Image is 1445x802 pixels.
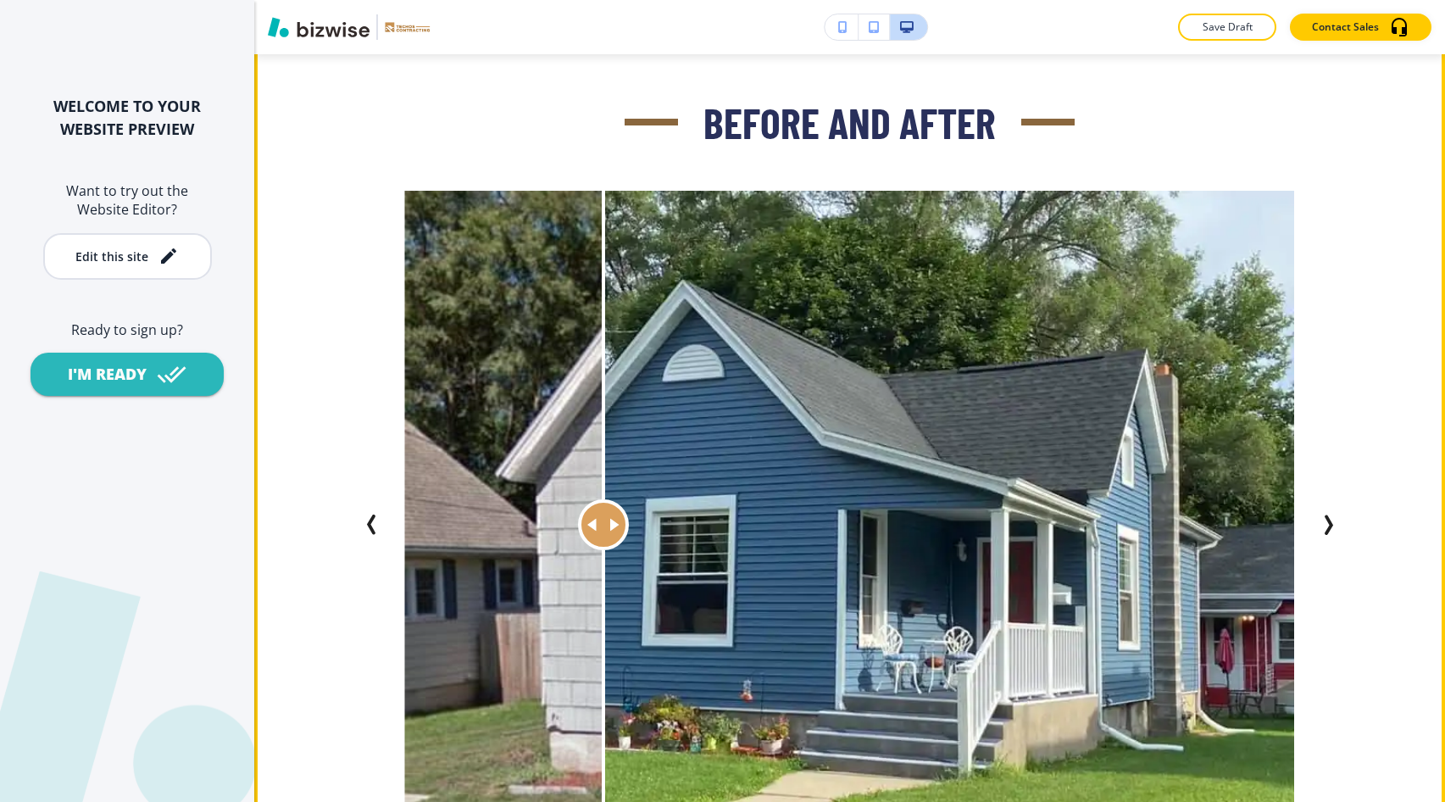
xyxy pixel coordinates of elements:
div: I'M READY [68,364,147,385]
button: Previous Slide [355,508,389,542]
button: Save Draft [1178,14,1276,41]
p: Contact Sales [1312,19,1379,35]
h2: WELCOME TO YOUR WEBSITE PREVIEW [27,95,227,141]
span: BEFORE AND AFTER [703,97,996,148]
img: Your Logo [385,22,431,32]
p: Save Draft [1200,19,1254,35]
img: Bizwise Logo [268,17,370,37]
button: Contact Sales [1290,14,1431,41]
button: Edit this site [43,233,212,280]
h6: Want to try out the Website Editor? [27,181,227,220]
button: Next Slide [1311,508,1345,542]
button: I'M READY [31,353,224,396]
h6: Ready to sign up? [27,320,227,339]
div: Edit this site [75,250,148,263]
